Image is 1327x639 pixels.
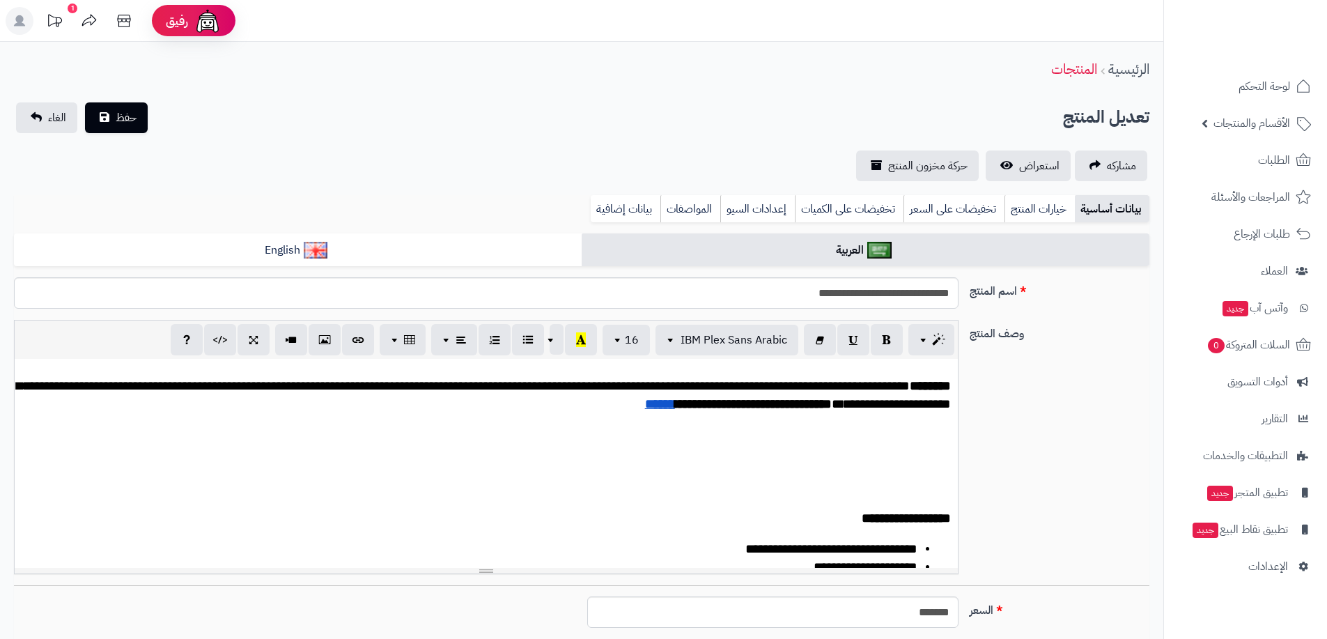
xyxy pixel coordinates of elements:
span: تطبيق نقاط البيع [1191,520,1288,539]
span: IBM Plex Sans Arabic [681,332,787,348]
a: المنتجات [1051,59,1097,79]
a: تحديثات المنصة [37,7,72,38]
span: الطلبات [1258,151,1290,170]
span: أدوات التسويق [1227,372,1288,392]
label: اسم المنتج [964,277,1155,300]
a: تطبيق نقاط البيعجديد [1172,513,1319,546]
a: لوحة التحكم [1172,70,1319,103]
span: حفظ [116,109,137,126]
img: logo-2.png [1232,35,1314,64]
a: الرئيسية [1108,59,1149,79]
a: تخفيضات على السعر [903,195,1004,223]
span: مشاركه [1107,157,1136,174]
a: طلبات الإرجاع [1172,217,1319,251]
span: الغاء [48,109,66,126]
span: 0 [1208,338,1225,353]
span: التطبيقات والخدمات [1203,446,1288,465]
a: إعدادات السيو [720,195,795,223]
span: وآتس آب [1221,298,1288,318]
a: English [14,233,582,268]
a: بيانات إضافية [591,195,660,223]
span: المراجعات والأسئلة [1211,187,1290,207]
span: الأقسام والمنتجات [1213,114,1290,133]
a: المواصفات [660,195,720,223]
span: التقارير [1262,409,1288,429]
a: الغاء [16,102,77,133]
span: طلبات الإرجاع [1234,224,1290,244]
a: تطبيق المتجرجديد [1172,476,1319,509]
span: رفيق [166,13,188,29]
h2: تعديل المنتج [1063,103,1149,132]
button: IBM Plex Sans Arabic [655,325,798,355]
a: وآتس آبجديد [1172,291,1319,325]
label: وصف المنتج [964,320,1155,342]
a: حركة مخزون المنتج [856,151,979,181]
button: 16 [603,325,650,355]
span: جديد [1193,523,1218,538]
a: التقارير [1172,402,1319,436]
a: الطلبات [1172,144,1319,177]
a: تخفيضات على الكميات [795,195,903,223]
span: 16 [625,332,639,348]
a: بيانات أساسية [1075,195,1149,223]
a: المراجعات والأسئلة [1172,180,1319,214]
span: استعراض [1019,157,1060,174]
span: السلات المتروكة [1206,335,1290,355]
a: العملاء [1172,254,1319,288]
span: لوحة التحكم [1239,77,1290,96]
img: العربية [867,242,892,259]
span: جديد [1223,301,1248,316]
span: العملاء [1261,261,1288,281]
span: الإعدادات [1248,557,1288,576]
label: السعر [964,596,1155,619]
button: حفظ [85,102,148,133]
a: السلات المتروكة0 [1172,328,1319,362]
img: ai-face.png [194,7,222,35]
a: أدوات التسويق [1172,365,1319,399]
a: خيارات المنتج [1004,195,1075,223]
span: جديد [1207,486,1233,501]
span: حركة مخزون المنتج [888,157,968,174]
span: تطبيق المتجر [1206,483,1288,502]
a: مشاركه [1075,151,1147,181]
a: العربية [582,233,1149,268]
img: English [304,242,328,259]
a: التطبيقات والخدمات [1172,439,1319,472]
a: استعراض [986,151,1071,181]
div: 1 [68,3,77,13]
a: الإعدادات [1172,550,1319,583]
